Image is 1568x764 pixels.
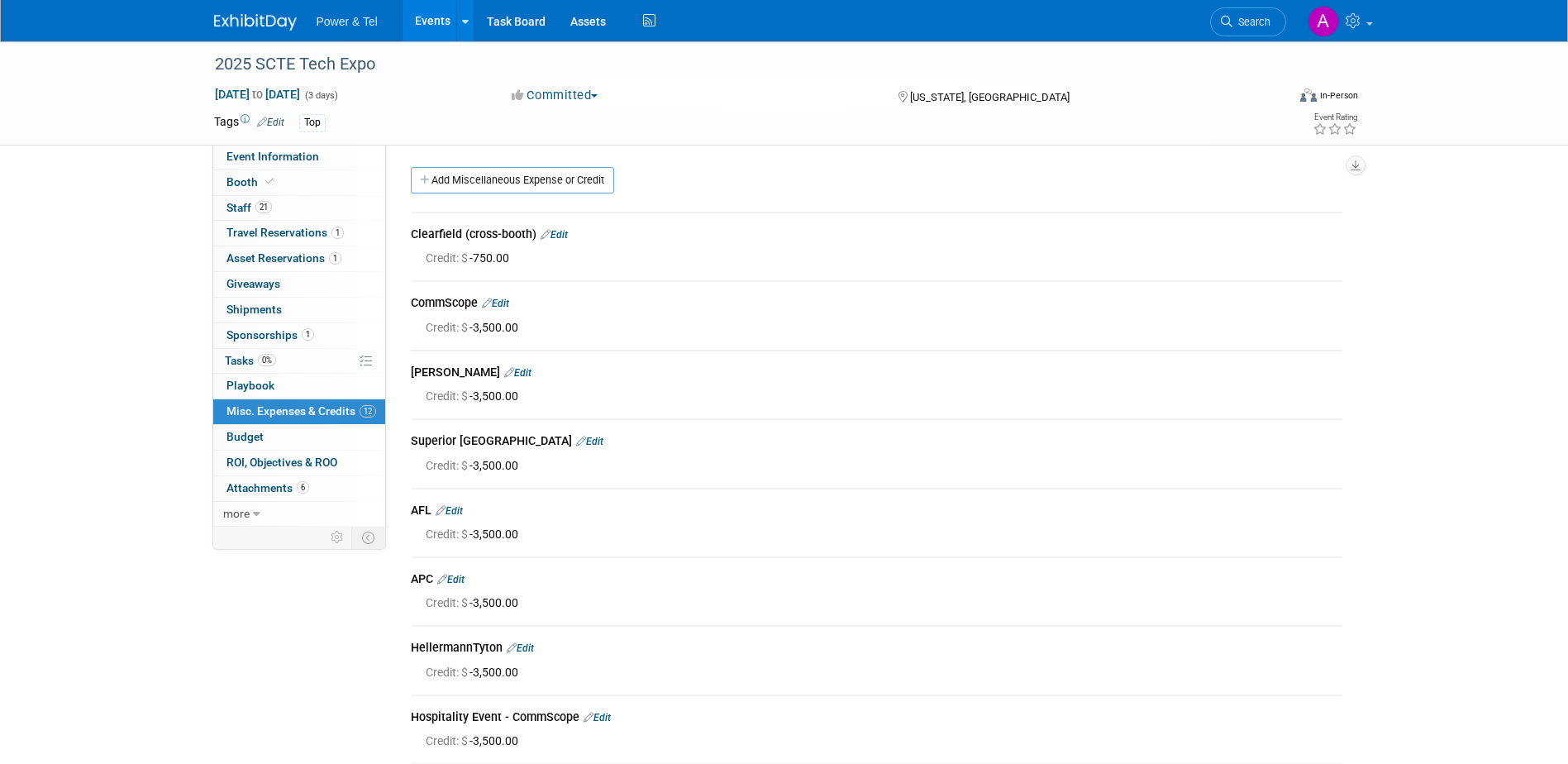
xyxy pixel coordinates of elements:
span: Power & Tel [317,15,378,28]
td: Personalize Event Tab Strip [323,527,352,548]
span: 1 [302,328,314,341]
div: Clearfield (cross-booth) [411,226,1342,246]
a: ROI, Objectives & ROO [213,451,385,475]
span: more [223,507,250,520]
span: Event Information [226,150,319,163]
a: more [213,502,385,527]
i: Booth reservation complete [265,177,274,186]
span: 12 [360,405,376,418]
a: Sponsorships1 [213,323,385,348]
span: -3,500.00 [426,389,525,403]
a: Edit [584,712,611,723]
span: Credit: $ [426,734,469,747]
span: Credit: $ [426,459,469,472]
span: -3,500.00 [426,321,525,334]
a: Edit [257,117,284,128]
img: ExhibitDay [214,14,297,31]
span: Booth [226,175,277,189]
span: Sponsorships [226,328,314,341]
span: Credit: $ [426,596,469,609]
a: Edit [541,229,568,241]
a: Add Miscellaneous Expense or Credit [411,167,614,193]
a: Budget [213,425,385,450]
span: Credit: $ [426,528,469,541]
span: Tasks [225,354,276,367]
span: Credit: $ [426,389,469,403]
span: Budget [226,430,264,443]
span: Credit: $ [426,251,469,265]
a: Shipments [213,298,385,322]
a: Staff21 [213,196,385,221]
span: 1 [329,252,341,265]
a: Edit [436,505,463,517]
div: APC [411,571,1342,590]
span: -3,500.00 [426,666,525,679]
a: Tasks0% [213,349,385,374]
span: -3,500.00 [426,734,525,747]
a: Asset Reservations1 [213,246,385,271]
div: 2025 SCTE Tech Expo [209,50,1261,79]
span: 1 [331,227,344,239]
span: -3,500.00 [426,596,525,609]
span: 21 [255,201,272,213]
a: Playbook [213,374,385,399]
a: Edit [576,436,603,447]
div: CommScope [411,294,1342,314]
span: 6 [297,481,309,494]
span: -3,500.00 [426,528,525,541]
span: [DATE] [DATE] [214,87,301,102]
span: Giveaways [226,277,280,290]
span: 0% [258,354,276,366]
span: Travel Reservations [226,226,344,239]
a: Booth [213,170,385,195]
span: Asset Reservations [226,251,341,265]
span: Staff [226,201,272,214]
span: ROI, Objectives & ROO [226,456,337,469]
a: Search [1210,7,1286,36]
span: Search [1232,16,1270,28]
img: Format-Inperson.png [1300,88,1317,102]
span: -750.00 [426,251,516,265]
span: [US_STATE], [GEOGRAPHIC_DATA] [910,91,1070,103]
a: Event Information [213,145,385,170]
a: Edit [482,298,509,309]
span: -3,500.00 [426,459,525,472]
a: Edit [437,574,465,585]
a: Travel Reservations1 [213,221,385,246]
div: Top [299,114,326,131]
div: AFL [411,502,1342,522]
a: Giveaways [213,272,385,297]
span: Playbook [226,379,274,392]
div: Event Format [1189,86,1359,111]
span: Credit: $ [426,666,469,679]
span: (3 days) [303,90,338,101]
a: Attachments6 [213,476,385,501]
img: Alina Dorion [1308,6,1339,37]
a: Edit [507,642,534,654]
div: [PERSON_NAME] [411,364,1342,384]
span: Shipments [226,303,282,316]
span: Credit: $ [426,321,469,334]
button: Committed [506,87,604,104]
a: Edit [504,367,531,379]
div: Hospitality Event - CommScope [411,709,1342,728]
span: Misc. Expenses & Credits [226,404,376,418]
a: Misc. Expenses & Credits12 [213,399,385,424]
td: Tags [214,113,284,132]
td: Toggle Event Tabs [351,527,385,548]
span: Attachments [226,481,309,494]
div: Event Rating [1313,113,1357,122]
div: Superior [GEOGRAPHIC_DATA] [411,432,1342,452]
span: to [250,88,265,101]
div: HellermannTyton [411,639,1342,659]
div: In-Person [1319,89,1358,102]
